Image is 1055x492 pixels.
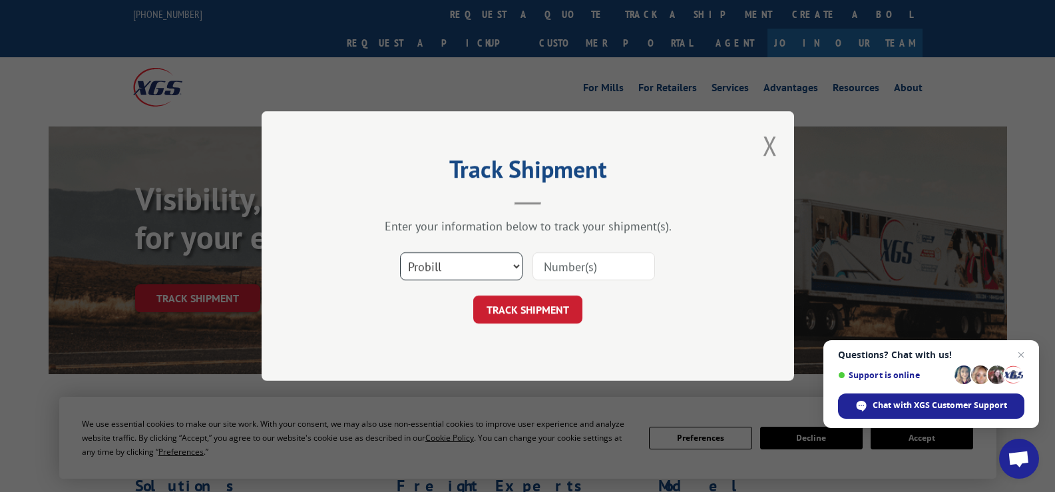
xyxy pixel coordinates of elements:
[838,370,950,380] span: Support is online
[873,399,1007,411] span: Chat with XGS Customer Support
[328,160,728,185] h2: Track Shipment
[763,128,777,163] button: Close modal
[1013,347,1029,363] span: Close chat
[999,439,1039,479] div: Open chat
[473,296,582,324] button: TRACK SHIPMENT
[532,252,655,280] input: Number(s)
[838,350,1024,360] span: Questions? Chat with us!
[328,218,728,234] div: Enter your information below to track your shipment(s).
[838,393,1024,419] div: Chat with XGS Customer Support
